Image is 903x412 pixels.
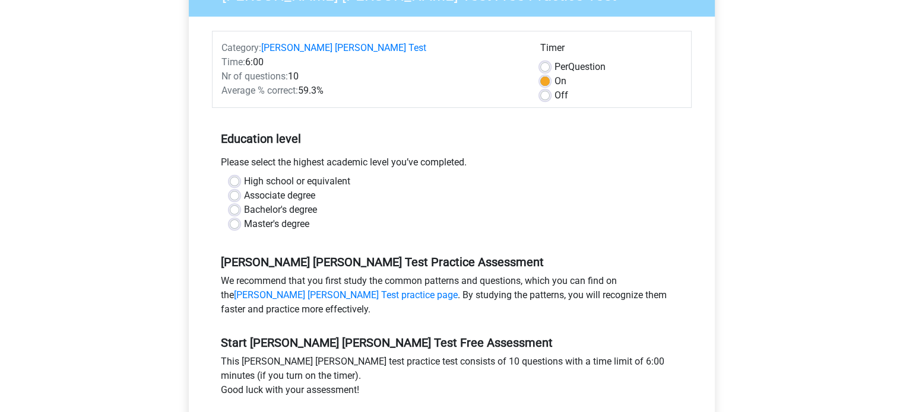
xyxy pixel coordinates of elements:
div: This [PERSON_NAME] [PERSON_NAME] test practice test consists of 10 questions with a time limit of... [212,354,692,402]
div: Please select the highest academic level you’ve completed. [212,155,692,174]
div: 6:00 [213,55,531,69]
label: Question [555,60,606,74]
span: Per [555,61,568,72]
div: Timer [540,41,682,60]
span: Average % correct: [221,85,298,96]
h5: [PERSON_NAME] [PERSON_NAME] Test Practice Assessment [221,255,683,269]
label: Off [555,88,568,103]
div: 59.3% [213,84,531,98]
span: Category: [221,42,261,53]
label: Bachelor's degree [244,203,317,217]
label: On [555,74,566,88]
span: Time: [221,56,245,68]
a: [PERSON_NAME] [PERSON_NAME] Test [261,42,426,53]
label: Associate degree [244,189,315,203]
div: 10 [213,69,531,84]
h5: Education level [221,127,683,151]
label: Master's degree [244,217,309,231]
div: We recommend that you first study the common patterns and questions, which you can find on the . ... [212,274,692,321]
span: Nr of questions: [221,71,288,82]
label: High school or equivalent [244,174,350,189]
a: [PERSON_NAME] [PERSON_NAME] Test practice page [234,289,458,301]
h5: Start [PERSON_NAME] [PERSON_NAME] Test Free Assessment [221,336,683,350]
